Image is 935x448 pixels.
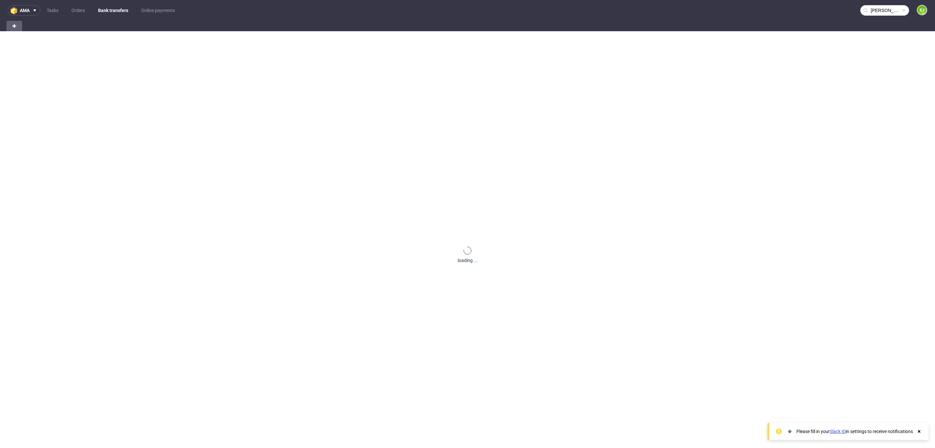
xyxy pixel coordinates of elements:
span: ama [20,8,30,13]
img: logo [11,7,20,14]
a: Bank transfers [94,5,132,16]
img: Slack [787,428,793,435]
figcaption: EJ [917,6,927,15]
div: Please fill in your in settings to receive notifications [796,428,913,435]
button: ama [8,5,40,16]
a: Online payments [137,5,179,16]
div: loading ... [458,257,478,264]
a: Orders [68,5,89,16]
a: Tasks [43,5,62,16]
a: Slack ID [830,429,846,434]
